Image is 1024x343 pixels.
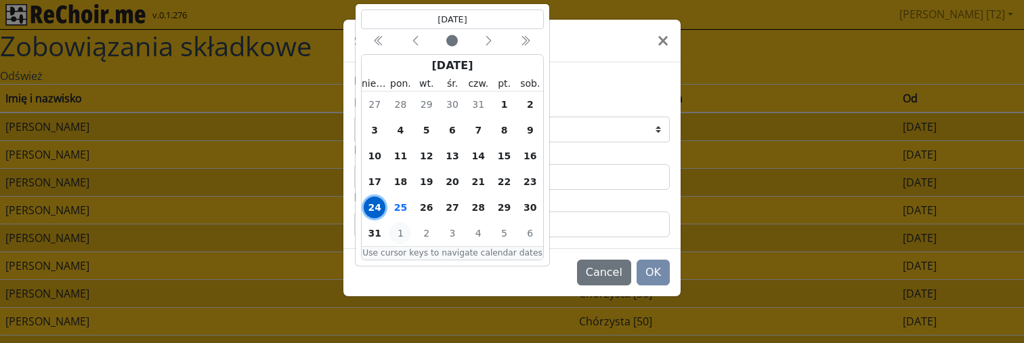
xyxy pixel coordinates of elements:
small: poniedziałek [387,77,413,91]
span: 17 [364,171,385,193]
span: 28 [467,197,489,218]
label: Data początkowa: [354,142,670,159]
div: sobota, 16 sierpnia 2025 [517,143,543,169]
div: niedziela, 17 sierpnia 2025 [362,169,387,195]
span: 18 [389,171,411,193]
div: piątek, 1 sierpnia 2025 [491,92,517,117]
div: środa, 30 lipca 2025 [440,92,465,117]
span: 10 [364,145,385,167]
div: niedziela, 3 sierpnia 2025 [362,117,387,143]
span: 1 [389,222,411,244]
div: niedziela, 27 lipca 2025 [362,92,387,117]
div: Use cursor keys to navigate calendar dates [362,247,543,259]
span: 16 [519,145,541,167]
div: wtorek, 2 września 2025 [414,220,440,246]
span: 7 [467,119,489,141]
span: 21 [467,171,489,193]
svg: chevron double left [373,35,385,47]
label: Imię i nazwisko: [354,73,456,89]
div: niedziela, 24 sierpnia 2025 (Selected date) [362,195,387,220]
div: poniedziałek, 1 września 2025 [387,220,413,246]
span: 24 [364,197,385,218]
div: poniedziałek, 28 lipca 2025 [387,92,413,117]
span: 4 [389,119,411,141]
span: 14 [467,145,489,167]
span: 9 [519,119,541,141]
div: wtorek, 19 sierpnia 2025 [414,169,440,195]
div: sobota, 30 sierpnia 2025 [517,195,543,220]
header: Selected date [361,9,544,29]
div: wtorek, 26 sierpnia 2025 [414,195,440,220]
span: 31 [467,94,489,115]
div: czwartek, 7 sierpnia 2025 [465,117,491,143]
div: środa, 3 września 2025 [440,220,465,246]
div: poniedziałek, 18 sierpnia 2025 [387,169,413,195]
span: 12 [416,145,438,167]
div: czwartek, 14 sierpnia 2025 [465,143,491,169]
span: 20 [442,171,463,193]
div: niedziela, 31 sierpnia 2025 [362,220,387,246]
button: Cancel [577,260,631,285]
span: 25 [389,197,411,218]
span: 29 [416,94,438,115]
span: 30 [519,197,541,218]
div: sobota, 6 września 2025 [517,220,543,246]
div: piątek, 5 września 2025 [491,220,517,246]
span: 2 [416,222,438,244]
button: Next month [471,32,507,52]
small: wtorek [414,77,440,91]
span: 27 [364,94,385,115]
div: piątek, 15 sierpnia 2025 [491,143,517,169]
span: 27 [442,197,463,218]
div: wtorek, 5 sierpnia 2025 [414,117,440,143]
small: środa [440,77,465,91]
small: niedziela [362,77,387,91]
div: poniedziałek, 4 sierpnia 2025 [387,117,413,143]
small: piątek [491,77,517,91]
svg: chevron left [483,35,495,47]
span: 6 [519,222,541,244]
button: OK [637,260,670,285]
span: 6 [442,119,463,141]
span: 30 [442,94,463,115]
div: czwartek, 4 września 2025 [465,220,491,246]
h5: Szczegóły [354,31,421,51]
span: 3 [442,222,463,244]
span: 8 [494,119,515,141]
button: Close [645,22,681,60]
span: 28 [389,94,411,115]
div: piątek, 8 sierpnia 2025 [491,117,517,143]
div: środa, 13 sierpnia 2025 [440,143,465,169]
span: 3 [364,119,385,141]
label: Forma uczestnictwa: [354,95,670,111]
span: 2 [519,94,541,115]
svg: circle fill [446,35,458,47]
div: poniedziałek, 25 sierpnia 2025 (Today) [387,195,413,220]
span: 4 [467,222,489,244]
span: 22 [494,171,515,193]
svg: chevron double left [519,35,532,47]
span: 13 [442,145,463,167]
small: sobota [517,77,543,91]
span: 29 [494,197,515,218]
div: wtorek, 29 lipca 2025 [414,92,440,117]
div: sobota, 23 sierpnia 2025 [517,169,543,195]
div: sobota, 9 sierpnia 2025 [517,117,543,143]
div: piątek, 22 sierpnia 2025 [491,169,517,195]
span: 11 [389,145,411,167]
span: 1 [494,94,515,115]
div: Calendar navigation [361,32,544,52]
button: Next year [507,32,544,52]
span: 31 [364,222,385,244]
div: niedziela, 10 sierpnia 2025 [362,143,387,169]
button: Previous month [398,32,434,52]
span: 15 [494,145,515,167]
div: poniedziałek, 11 sierpnia 2025 [387,143,413,169]
label: Data końcowa: [354,190,670,206]
button: Previous year [361,32,398,52]
div: środa, 6 sierpnia 2025 [440,117,465,143]
button: Current month [434,32,471,52]
div: czwartek, 28 sierpnia 2025 [465,195,491,220]
div: czwartek, 31 lipca 2025 [465,92,491,117]
bdi: [DATE] [438,14,467,24]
